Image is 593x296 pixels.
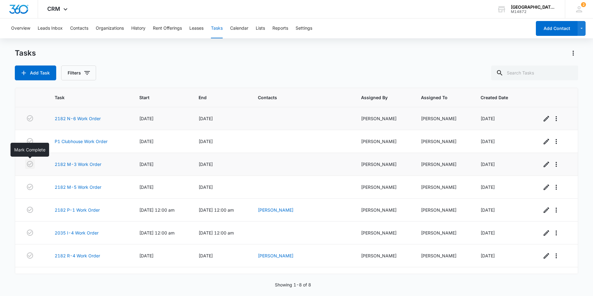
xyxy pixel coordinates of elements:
[139,253,154,258] span: [DATE]
[139,207,175,213] span: [DATE] 12:00 am
[536,21,578,36] button: Add Contact
[361,138,406,145] div: [PERSON_NAME]
[481,94,518,101] span: Created Date
[199,162,213,167] span: [DATE]
[55,161,101,167] a: 2182 M-3 Work Order
[55,184,101,190] a: 2182 M-5 Work Order
[211,19,223,38] button: Tasks
[421,161,466,167] div: [PERSON_NAME]
[139,230,175,235] span: [DATE] 12:00 am
[421,138,466,145] div: [PERSON_NAME]
[481,253,495,258] span: [DATE]
[199,184,213,190] span: [DATE]
[131,19,145,38] button: History
[139,116,154,121] span: [DATE]
[491,66,578,80] input: Search Tasks
[11,19,30,38] button: Overview
[139,184,154,190] span: [DATE]
[421,184,466,190] div: [PERSON_NAME]
[199,94,234,101] span: End
[361,161,406,167] div: [PERSON_NAME]
[55,94,116,101] span: Task
[258,253,293,258] a: [PERSON_NAME]
[199,207,234,213] span: [DATE] 12:00 am
[581,2,586,7] div: notifications count
[55,138,107,145] a: P1 Clubhouse Work Order
[581,2,586,7] span: 2
[421,230,466,236] div: [PERSON_NAME]
[38,19,63,38] button: Leads Inbox
[481,184,495,190] span: [DATE]
[230,19,248,38] button: Calendar
[189,19,204,38] button: Leases
[55,115,101,122] a: 2182 N-6 Work Order
[70,19,88,38] button: Contacts
[421,115,466,122] div: [PERSON_NAME]
[96,19,124,38] button: Organizations
[361,230,406,236] div: [PERSON_NAME]
[11,143,49,157] div: Mark Complete
[15,49,36,58] h1: Tasks
[481,207,495,213] span: [DATE]
[55,230,99,236] a: 2035 I-4 Work Order
[258,207,293,213] a: [PERSON_NAME]
[15,66,56,80] button: Add Task
[258,94,337,101] span: Contacts
[296,19,312,38] button: Settings
[481,139,495,144] span: [DATE]
[481,116,495,121] span: [DATE]
[199,116,213,121] span: [DATE]
[55,252,100,259] a: 2182 R-4 Work Order
[361,207,406,213] div: [PERSON_NAME]
[272,19,288,38] button: Reports
[139,162,154,167] span: [DATE]
[361,115,406,122] div: [PERSON_NAME]
[275,281,311,288] p: Showing 1-8 of 8
[55,207,100,213] a: 2182 P-1 Work Order
[139,139,154,144] span: [DATE]
[421,252,466,259] div: [PERSON_NAME]
[361,184,406,190] div: [PERSON_NAME]
[421,94,457,101] span: Assigned To
[421,207,466,213] div: [PERSON_NAME]
[47,6,60,12] span: CRM
[199,139,213,144] span: [DATE]
[199,253,213,258] span: [DATE]
[199,230,234,235] span: [DATE] 12:00 am
[153,19,182,38] button: Rent Offerings
[568,48,578,58] button: Actions
[61,66,96,80] button: Filters
[361,252,406,259] div: [PERSON_NAME]
[481,230,495,235] span: [DATE]
[511,5,556,10] div: account name
[361,94,397,101] span: Assigned By
[139,94,175,101] span: Start
[256,19,265,38] button: Lists
[511,10,556,14] div: account id
[481,162,495,167] span: [DATE]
